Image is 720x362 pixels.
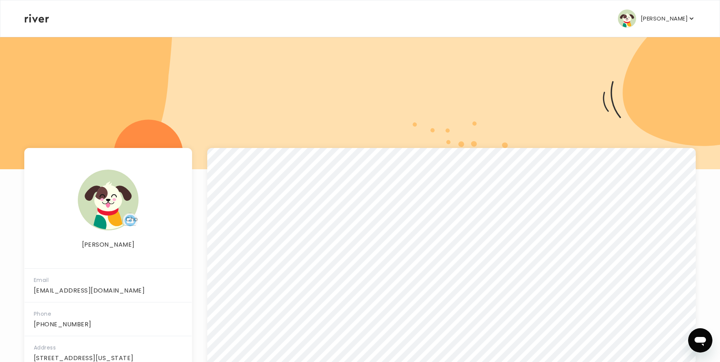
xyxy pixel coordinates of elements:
button: user avatar[PERSON_NAME] [618,9,695,28]
span: Address [34,344,56,351]
img: user avatar [78,170,139,230]
p: [PHONE_NUMBER] [34,319,183,330]
span: Email [34,276,49,284]
p: [EMAIL_ADDRESS][DOMAIN_NAME] [34,285,183,296]
img: user avatar [618,9,636,28]
p: [PERSON_NAME] [641,13,688,24]
p: [PERSON_NAME] [25,239,192,250]
iframe: Button to launch messaging window [688,328,712,353]
span: Phone [34,310,51,318]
